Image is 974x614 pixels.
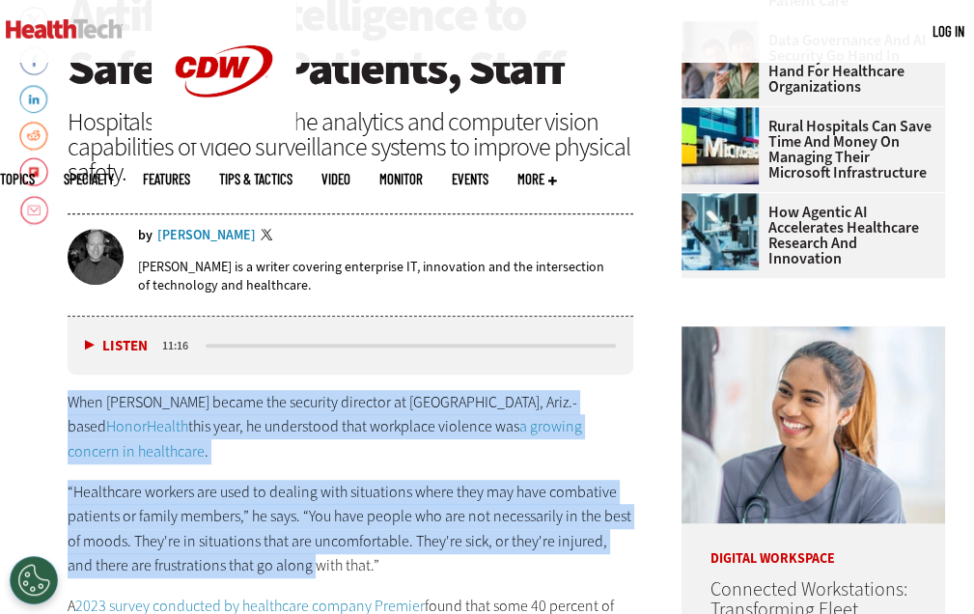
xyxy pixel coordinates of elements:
p: [PERSON_NAME] is a writer covering enterprise IT, innovation and the intersection of technology a... [138,258,633,294]
a: Log in [932,22,964,40]
p: Digital Workspace [682,523,945,566]
a: How Agentic AI Accelerates Healthcare Research and Innovation [682,205,933,266]
a: MonITor [379,172,423,186]
a: HonorHealth [106,416,188,436]
p: When [PERSON_NAME] became the security director at [GEOGRAPHIC_DATA], Ariz.-based this year, he u... [68,390,633,464]
span: Specialty [64,172,114,186]
div: Cookies Settings [10,556,58,604]
span: by [138,229,153,242]
img: Home [6,19,123,39]
div: duration [159,337,203,354]
div: media player [68,317,633,375]
a: Rural Hospitals Can Save Time and Money on Managing Their Microsoft Infrastructure [682,119,933,181]
a: CDW [152,127,296,148]
img: scientist looks through microscope in lab [682,193,759,270]
a: scientist looks through microscope in lab [682,193,768,209]
a: a growing concern in healthcare [68,416,582,461]
a: Twitter [261,229,278,244]
p: “Healthcare workers are used to dealing with situations where they may have combative patients or... [68,480,633,578]
span: More [517,172,557,186]
a: Video [321,172,350,186]
div: User menu [932,21,964,42]
button: Open Preferences [10,556,58,604]
a: [PERSON_NAME] [157,229,256,242]
img: nurse smiling at patient [682,326,945,524]
a: Tips & Tactics [219,172,292,186]
a: Events [452,172,488,186]
a: Features [143,172,190,186]
button: Listen [85,339,148,353]
img: Brian Horowitz [68,229,124,285]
